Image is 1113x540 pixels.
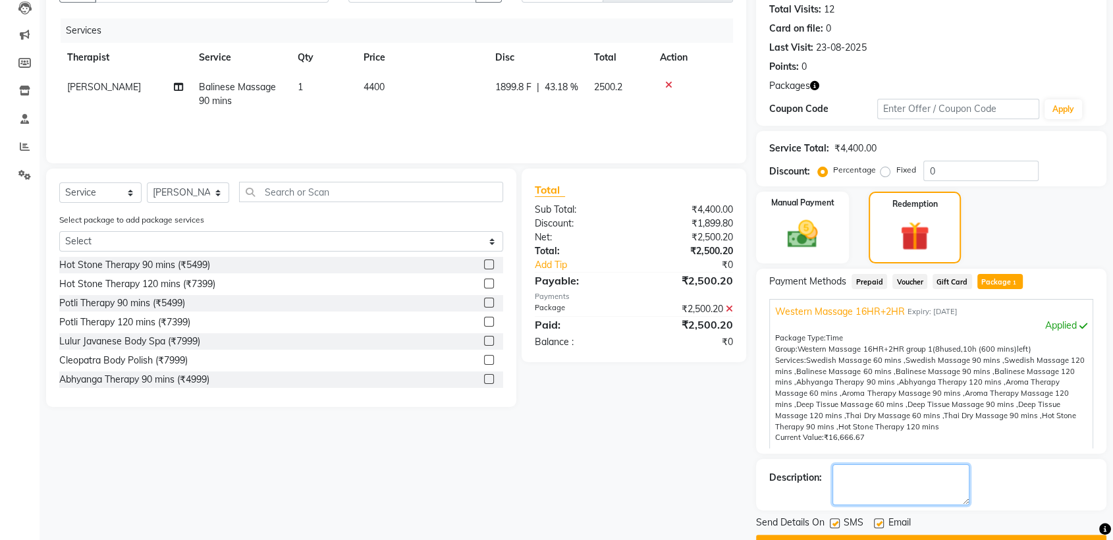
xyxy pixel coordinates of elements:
div: Description: [769,471,822,485]
div: Sub Total: [525,203,634,217]
div: Paid: [525,317,634,333]
span: 43.18 % [545,80,578,94]
div: Discount: [525,217,634,230]
th: Total [586,43,652,72]
span: ₹16,666.67 [824,433,865,442]
span: Balinese Massage 120 mins , [775,367,1074,387]
div: 23-08-2025 [816,41,866,55]
div: 12 [824,3,834,16]
label: Select package to add package services [59,214,204,226]
span: Balinese Massage 60 mins , [796,367,895,376]
span: 1899.8 F [495,80,531,94]
label: Percentage [833,164,875,176]
th: Therapist [59,43,191,72]
th: Service [191,43,290,72]
span: Western Massage 16HR+2HR [775,305,904,319]
span: 1 [1011,279,1018,287]
label: Fixed [896,164,915,176]
img: _gift.svg [891,218,938,254]
div: ₹2,500.20 [634,317,744,333]
span: Prepaid [852,274,887,289]
div: Services [61,18,743,43]
label: Redemption [892,198,937,210]
input: Search or Scan [239,182,503,202]
div: ₹2,500.20 [634,230,744,244]
span: Aroma Therapy Massage 90 mins , [842,389,964,398]
button: Apply [1045,99,1082,119]
label: Manual Payment [771,197,834,209]
div: Hot Stone Therapy 120 mins (₹7399) [59,277,215,291]
th: Qty [290,43,356,72]
span: Thai Dry Massage 90 mins , [943,411,1041,420]
span: Services: [775,356,806,365]
div: Total: [525,244,634,258]
div: Applied [775,319,1087,333]
div: Last Visit: [769,41,813,55]
div: Potli Therapy 120 mins (₹7399) [59,315,190,329]
div: Discount: [769,165,810,178]
span: 2500.2 [594,81,622,93]
div: ₹2,500.20 [634,273,744,288]
span: 4400 [364,81,385,93]
div: Balance : [525,335,634,349]
span: Current Value: [775,433,824,442]
span: Payment Methods [769,275,846,288]
span: Group: [775,344,798,354]
div: Points: [769,60,799,74]
div: Net: [525,230,634,244]
span: 10h (600 mins) [962,344,1016,354]
div: ₹0 [634,335,744,349]
div: ₹0 [652,258,743,272]
span: Western Massage 16HR+2HR group 1 [798,344,932,354]
div: 0 [826,22,831,36]
span: Swedish Massage 120 mins , [775,356,1084,376]
span: Abhyanga Therapy 90 mins , [796,377,898,387]
span: Gift Card [933,274,972,289]
span: Voucher [892,274,927,289]
span: (8h [932,344,944,354]
div: Lulur Javanese Body Spa (₹7999) [59,335,200,348]
span: | [537,80,539,94]
th: Disc [487,43,586,72]
span: Swedish Massage 60 mins , [806,356,905,365]
th: Price [356,43,487,72]
span: 1 [298,81,303,93]
span: Email [888,516,910,532]
div: ₹1,899.80 [634,217,744,230]
span: Deep Tissue Massage 120 mins , [775,400,1060,420]
span: used, left) [798,344,1031,354]
div: Hot Stone Therapy 90 mins (₹5499) [59,258,210,272]
div: 0 [801,60,807,74]
th: Action [652,43,733,72]
span: Package Type: [775,333,826,342]
span: [PERSON_NAME] [67,81,141,93]
span: Deep Tissue Massage 90 mins , [907,400,1018,409]
div: ₹2,500.20 [634,244,744,258]
span: Balinese Massage 90 mins [199,81,276,107]
span: Time [826,333,843,342]
div: ₹2,500.20 [634,302,744,316]
a: Add Tip [525,258,652,272]
span: Deep Tissue Massage 60 mins , [796,400,907,409]
div: ₹4,400.00 [834,142,876,155]
span: Send Details On [756,516,825,532]
div: Payments [535,291,733,302]
span: Thai Dry Massage 60 mins , [846,411,943,420]
div: Service Total: [769,142,829,155]
div: Coupon Code [769,102,877,116]
span: Package [977,274,1023,289]
span: Hot Stone Therapy 90 mins , [775,411,1075,431]
div: Potli Therapy 90 mins (₹5499) [59,296,185,310]
img: _cash.svg [778,217,827,252]
span: Expiry: [DATE] [907,306,957,317]
span: Abhyanga Therapy 120 mins , [898,377,1005,387]
div: Cleopatra Body Polish (₹7999) [59,354,188,367]
div: Total Visits: [769,3,821,16]
span: Balinese Massage 90 mins , [895,367,994,376]
span: Hot Stone Therapy 120 mins [838,422,938,431]
span: Swedish Massage 90 mins , [905,356,1004,365]
div: Card on file: [769,22,823,36]
span: Packages [769,79,810,93]
div: ₹4,400.00 [634,203,744,217]
div: Package [525,302,634,316]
